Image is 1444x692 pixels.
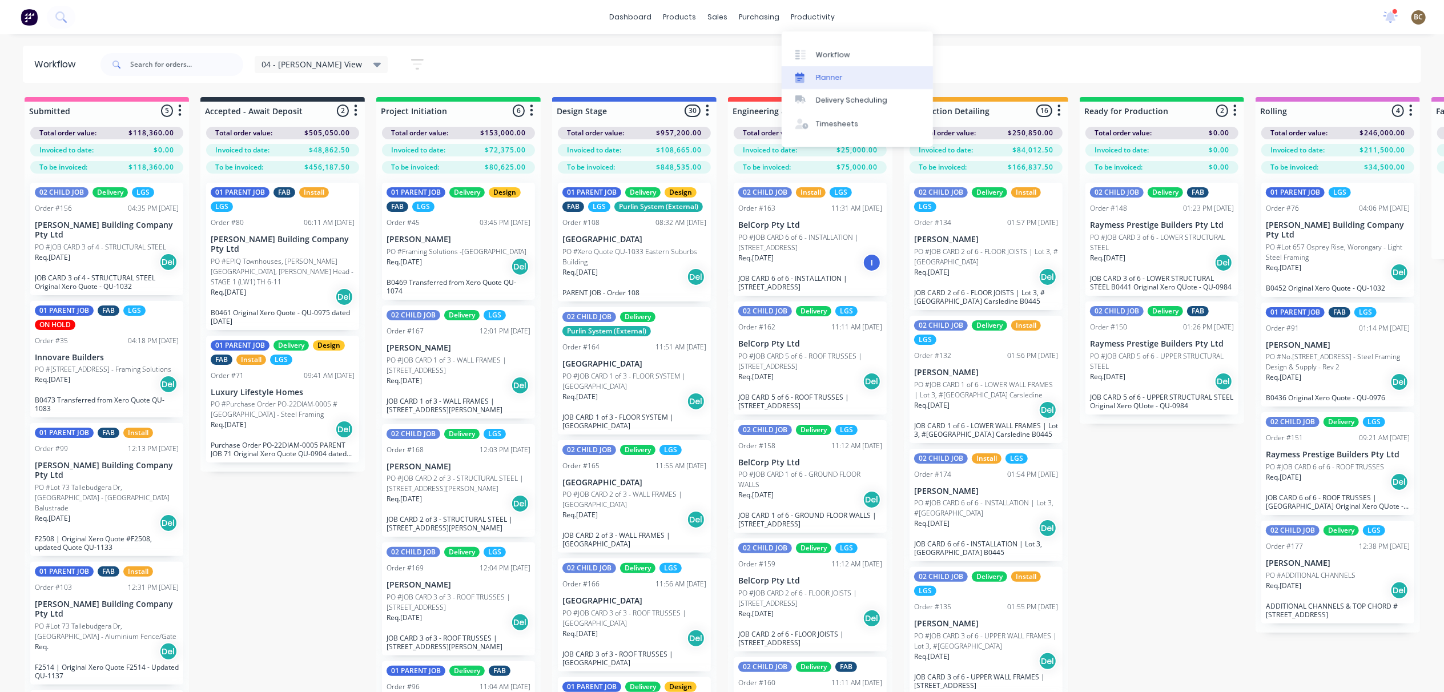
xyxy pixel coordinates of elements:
div: Order #71 [211,371,244,381]
p: BelCorp Pty Ltd [738,576,882,586]
div: Order #169 [387,563,424,573]
div: Install [1011,320,1041,331]
p: PO #JOB CARD 1 of 6 - LOWER WALL FRAMES | Lot 3, #[GEOGRAPHIC_DATA] Carsledine [914,380,1058,400]
p: JOB CARD 5 of 6 - ROOF TRUSSES | [STREET_ADDRESS] [738,393,882,410]
div: Purlin System (External) [562,326,651,336]
div: 01 PARENT JOB [211,187,270,198]
div: 12:38 PM [DATE] [1359,541,1410,552]
div: Design [489,187,521,198]
div: FAB [387,202,408,212]
div: 01:54 PM [DATE] [1007,469,1058,480]
div: Order #99 [35,444,68,454]
p: PO #ADDITIONAL CHANNELS [1266,570,1355,581]
div: Del [687,268,705,286]
div: Del [1390,263,1409,281]
div: Delivery [972,187,1007,198]
p: [PERSON_NAME] [1266,558,1410,568]
p: [GEOGRAPHIC_DATA] [562,478,706,488]
div: 11:12 AM [DATE] [831,441,882,451]
div: 08:32 AM [DATE] [655,218,706,228]
p: Innovare Builders [35,353,179,363]
div: 02 CHILD JOBDeliveryLGSOrder #16211:11 AM [DATE]BelCorp Pty LtdPO #JOB CARD 5 of 6 - ROOF TRUSSES... [734,301,887,415]
div: Del [1214,372,1233,391]
div: LGS [1005,453,1028,464]
p: Req. [DATE] [914,518,950,529]
div: FAB [1187,187,1209,198]
div: Delivery [796,543,831,553]
div: 11:12 AM [DATE] [831,559,882,569]
p: F2508 | Original Xero Quote #F2508, updated Quote QU-1133 [35,534,179,552]
div: Delivery Scheduling [816,95,887,106]
p: PO #JOB CARD 1 of 3 - FLOOR SYSTEM | [GEOGRAPHIC_DATA] [562,371,706,392]
p: Req. [DATE] [562,267,598,277]
div: 09:41 AM [DATE] [304,371,355,381]
p: PO #JOB CARD 6 of 6 - INSTALLATION | [STREET_ADDRESS] [738,232,882,253]
div: 02 CHILD JOBDeliveryLGSOrder #17712:38 PM [DATE][PERSON_NAME]PO #ADDITIONAL CHANNELSReq.[DATE]Del... [1261,521,1414,623]
a: dashboard [604,9,657,26]
div: LGS [914,202,936,212]
div: LGS [1363,525,1385,536]
div: Del [687,392,705,411]
p: JOB CARD 6 of 6 - INSTALLATION | [STREET_ADDRESS] [738,274,882,291]
a: Planner [782,66,933,89]
div: LGS [211,202,233,212]
div: 02 CHILD JOB [914,320,968,331]
div: 02 CHILD JOBInstallLGSOrder #16311:31 AM [DATE]BelCorp Pty LtdPO #JOB CARD 6 of 6 - INSTALLATION ... [734,183,887,296]
p: Req. [DATE] [738,253,774,263]
div: 09:21 AM [DATE] [1359,433,1410,443]
div: Timesheets [816,119,859,129]
p: BelCorp Pty Ltd [738,220,882,230]
div: Order #80 [211,218,244,228]
div: 12:01 PM [DATE] [480,326,530,336]
div: LGS [1329,187,1351,198]
p: PO #Purchase Order PO-22DIAM-0005 #[GEOGRAPHIC_DATA] - Steel Framing [211,399,355,420]
div: 02 CHILD JOB [914,572,968,582]
div: Delivery [444,547,480,557]
p: PO #JOB CARD 1 of 3 - WALL FRAMES | [STREET_ADDRESS] [387,355,530,376]
div: LGS [132,187,154,198]
div: 01 PARENT JOB [35,428,94,438]
div: 02 CHILD JOB [387,310,440,320]
div: 02 CHILD JOBDeliveryLGSOrder #15911:12 AM [DATE]BelCorp Pty LtdPO #JOB CARD 2 of 6 - FLOOR JOISTS... [734,538,887,651]
div: Order #91 [1266,323,1299,333]
div: 02 CHILD JOB [562,445,616,455]
p: Req. [DATE] [738,372,774,382]
div: Order #159 [738,559,775,569]
div: Order #165 [562,461,600,471]
div: Del [159,514,178,532]
p: Req. [DATE] [1266,372,1301,383]
div: Install [1011,572,1041,582]
div: Delivery [273,340,309,351]
div: 01 PARENT JOBFABInstallOrder #10312:31 PM [DATE][PERSON_NAME] Building Company Pty LtdPO #Lot 73 ... [30,562,183,685]
div: 02 CHILD JOB [1090,306,1144,316]
div: Order #150 [1090,322,1127,332]
div: Del [511,494,529,513]
p: PO #Lot 73 Tallebudgera Dr, [GEOGRAPHIC_DATA] - [GEOGRAPHIC_DATA] Balustrade [35,482,179,513]
div: 02 CHILD JOB [738,425,792,435]
p: Luxury Lifestyle Homes [211,388,355,397]
p: PO #No.[STREET_ADDRESS] - Steel Framing Design & Supply - Rev 2 [1266,352,1410,372]
div: Order #177 [1266,541,1303,552]
p: PO #JOB CARD 3 of 4 - STRUCTURAL STEEL [35,242,166,252]
div: 02 CHILD JOBDeliveryLGSOrder #16611:56 AM [DATE][GEOGRAPHIC_DATA]PO #JOB CARD 3 of 3 - ROOF TRUSS... [558,558,711,671]
div: Delivery [1324,417,1359,427]
div: Delivery [620,312,655,322]
p: [PERSON_NAME] [387,343,530,353]
p: PO #Lot 657 Osprey Rise, Worongary - Light Steel Framing [1266,242,1410,263]
div: Install [1011,187,1041,198]
div: Del [511,376,529,395]
div: LGS [659,563,682,573]
p: Req. [DATE] [211,420,246,430]
p: PO #JOB CARD 5 of 6 - ROOF TRUSSES | [STREET_ADDRESS] [738,351,882,372]
div: Delivery [444,429,480,439]
div: 04:18 PM [DATE] [128,336,179,346]
p: JOB CARD 2 of 3 - STRUCTURAL STEEL | [STREET_ADDRESS][PERSON_NAME] [387,515,530,532]
div: FAB [1329,307,1350,317]
a: Delivery Scheduling [782,89,933,112]
div: Order #108 [562,218,600,228]
div: Order #156 [35,203,72,214]
span: 04 - [PERSON_NAME] View [262,58,362,70]
p: Req. [DATE] [562,392,598,402]
div: Del [511,258,529,276]
div: Del [159,253,178,271]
